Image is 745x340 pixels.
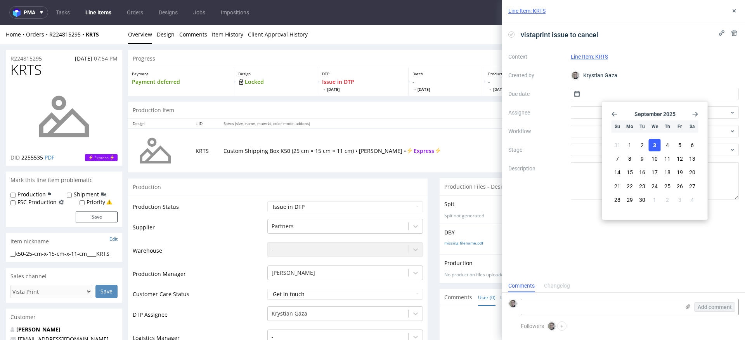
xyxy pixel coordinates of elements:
[75,30,92,37] span: [DATE]
[565,264,600,281] a: Attachments (0)
[106,174,112,180] img: yellow_warning_triangle.png
[133,176,265,193] td: Production Status
[532,264,561,281] a: Automatic (0)
[661,180,673,193] button: Thu Sep 25 2025
[678,141,681,149] span: 5
[627,182,633,190] span: 22
[589,94,641,104] th: Stage
[191,104,218,147] td: KRTS
[557,104,589,147] td: €50.40
[238,53,314,61] p: Locked
[686,139,698,151] button: Sat Sep 06 2025
[10,30,42,38] a: R224815295
[508,7,546,15] a: Line Item: KRTS
[444,269,472,276] span: Comments
[612,120,624,133] div: Su
[525,104,557,147] td: €1.68
[636,120,648,133] div: Tu
[128,153,428,171] div: Production
[686,180,698,193] button: Sat Sep 27 2025
[674,194,686,206] button: Fri Oct 03 2025
[689,182,695,190] span: 27
[692,111,698,117] span: Go forward 1 month
[612,166,624,179] button: Sun Sep 14 2025
[500,264,527,281] a: Line Item (0)
[661,139,673,151] button: Thu Sep 04 2025
[641,155,644,163] span: 9
[87,129,116,136] span: Express
[95,260,118,273] input: Save
[642,46,735,52] p: "Shipment" Email Sent?
[677,155,683,163] span: 12
[216,6,254,19] a: Impositions
[636,166,648,179] button: Tue Sep 16 2025
[6,284,122,301] div: Customer
[686,120,698,133] div: Sa
[661,120,673,133] div: Th
[612,111,618,117] span: Go back 1 month
[707,94,739,104] th: Shipment
[133,304,265,327] td: Logistics Manager
[444,204,735,212] p: DBY
[689,168,695,176] span: 20
[478,264,496,281] a: User (0)
[133,82,174,89] p: Production Item
[567,62,634,67] span: [DATE]
[674,139,686,151] button: Fri Sep 05 2025
[624,194,636,206] button: Mon Sep 29 2025
[641,104,674,147] td: [DATE]
[508,145,565,154] label: Stage
[322,46,404,52] p: DTP
[624,166,636,179] button: Mon Sep 15 2025
[653,196,656,204] span: 1
[508,108,565,117] label: Assignee
[412,46,480,52] p: Batch
[219,94,499,104] th: Specs (size, name, material, color mode, addons)
[136,106,175,145] img: no_design.png
[664,155,670,163] span: 11
[614,168,620,176] span: 14
[444,175,454,183] p: Spit
[109,211,118,217] a: Edit
[16,301,61,308] a: [PERSON_NAME]
[616,155,619,163] span: 7
[76,187,118,198] button: Save
[651,182,658,190] span: 24
[661,166,673,179] button: Thu Sep 18 2025
[677,168,683,176] span: 19
[649,139,661,151] button: Wed Sep 03 2025
[624,180,636,193] button: Mon Sep 22 2025
[508,164,565,198] label: Description
[649,180,661,193] button: Wed Sep 24 2025
[636,194,648,206] button: Tue Sep 30 2025
[440,153,739,170] div: Production Files - Design 2255535
[642,53,735,61] p: -
[651,168,658,176] span: 17
[678,196,681,204] span: 3
[624,153,636,165] button: Mon Sep 08 2025
[59,173,64,181] img: icon-fsc-production-flag.svg
[508,89,565,99] label: Due date
[6,147,122,164] div: Mark this line item problematic
[651,155,658,163] span: 10
[444,215,483,221] a: missing_filename.pdf
[653,141,656,149] span: 3
[686,166,698,179] button: Sat Sep 20 2025
[17,166,46,173] label: Production
[508,52,565,61] label: Context
[518,28,601,41] span: vistaprint issue to cancel
[509,300,517,307] img: Krystian Gaza
[674,153,686,165] button: Fri Sep 12 2025
[508,71,565,80] label: Created by
[74,166,99,173] label: Shipment
[189,6,210,19] a: Jobs
[548,322,556,330] img: Krystian Gaza
[612,194,624,206] button: Sun Sep 28 2025
[132,53,230,61] p: Payment deferred
[508,127,565,136] label: Workflow
[636,180,648,193] button: Tue Sep 23 2025
[94,30,118,37] span: 07:54 PM
[674,94,707,104] th: Deadline
[661,153,673,165] button: Thu Sep 11 2025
